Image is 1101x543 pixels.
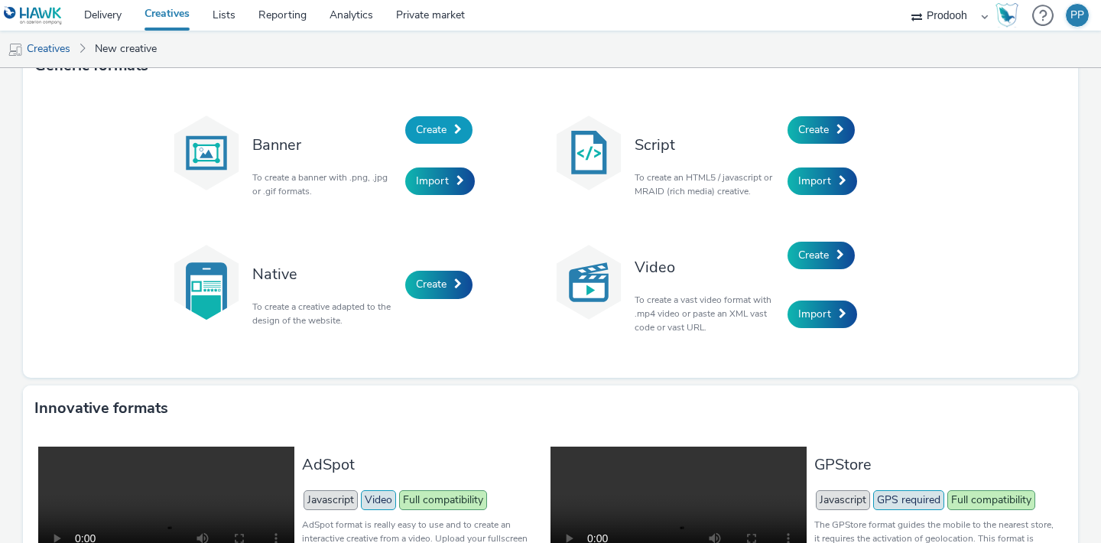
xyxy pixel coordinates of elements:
span: Create [416,122,447,137]
a: Import [788,301,857,328]
img: native.svg [168,244,245,320]
a: Create [405,271,473,298]
img: mobile [8,42,23,57]
img: code.svg [550,115,627,191]
span: Create [798,122,829,137]
span: Full compatibility [947,490,1035,510]
a: Create [788,116,855,144]
span: Javascript [816,490,870,510]
span: Create [416,277,447,291]
p: To create a banner with .png, .jpg or .gif formats. [252,171,398,198]
p: To create a vast video format with .mp4 video or paste an XML vast code or vast URL. [635,293,780,334]
span: Import [798,174,831,188]
img: undefined Logo [4,6,63,25]
h3: Native [252,264,398,285]
span: GPS required [873,490,944,510]
span: Video [361,490,396,510]
img: banner.svg [168,115,245,191]
h3: AdSpot [302,454,543,475]
a: Import [405,167,475,195]
h3: GPStore [814,454,1055,475]
img: video.svg [550,244,627,320]
h3: Innovative formats [34,397,168,420]
img: Hawk Academy [995,3,1018,28]
h3: Script [635,135,780,155]
h3: Video [635,257,780,278]
a: New creative [87,31,164,67]
span: Import [798,307,831,321]
p: To create a creative adapted to the design of the website. [252,300,398,327]
span: Import [416,174,449,188]
span: Javascript [304,490,358,510]
p: To create an HTML5 / javascript or MRAID (rich media) creative. [635,171,780,198]
span: Full compatibility [399,490,487,510]
a: Create [788,242,855,269]
a: Hawk Academy [995,3,1025,28]
h3: Banner [252,135,398,155]
a: Import [788,167,857,195]
div: PP [1070,4,1084,27]
a: Create [405,116,473,144]
span: Create [798,248,829,262]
